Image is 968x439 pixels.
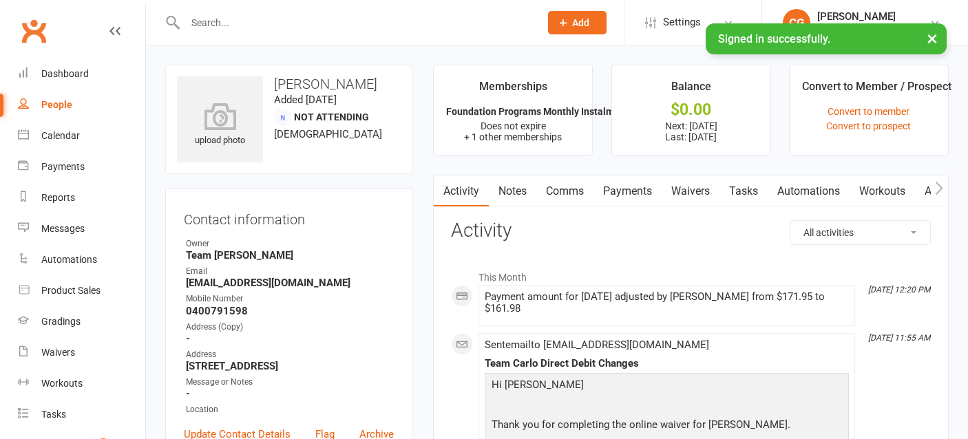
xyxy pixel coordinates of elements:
a: Calendar [18,120,145,151]
span: Add [572,17,589,28]
p: Hi [PERSON_NAME] [488,376,845,396]
a: Convert to prospect [826,120,911,131]
div: Reports [41,192,75,203]
div: Owner [186,237,394,250]
span: Does not expire [481,120,546,131]
div: $0.00 [624,103,758,117]
div: Message or Notes [186,376,394,389]
div: Messages [41,223,85,234]
p: Thank you for completing the online waiver for [PERSON_NAME]. [488,416,845,436]
a: Product Sales [18,275,145,306]
p: Next: [DATE] Last: [DATE] [624,120,758,142]
a: Workouts [18,368,145,399]
div: Email [186,265,394,278]
div: Payments [41,161,85,172]
div: Tasks [41,409,66,420]
div: Convert to Member / Prospect [802,78,951,103]
div: Calendar [41,130,80,141]
h3: Contact information [184,206,394,227]
a: Tasks [18,399,145,430]
span: [DEMOGRAPHIC_DATA] [274,128,382,140]
a: Reports [18,182,145,213]
strong: Team [PERSON_NAME] [186,249,394,261]
a: Messages [18,213,145,244]
a: People [18,89,145,120]
div: Memberships [479,78,547,103]
div: Team Carlo Direct Debit Changes [485,358,849,370]
div: CG [783,9,810,36]
a: Automations [18,244,145,275]
strong: Foundation Programs Monthly Instalment Mem... [446,106,661,117]
i: [DATE] 12:20 PM [868,285,930,295]
div: People [41,99,72,110]
div: Address (Copy) [186,321,394,334]
div: Balance [671,78,711,103]
strong: - [186,387,394,400]
div: Payment amount for [DATE] adjusted by [PERSON_NAME] from $171.95 to $161.98 [485,291,849,314]
a: Tasks [719,175,768,207]
span: Signed in successfully. [718,32,830,45]
i: [DATE] 11:55 AM [868,333,930,343]
span: Not Attending [294,111,369,122]
a: Waivers [18,337,145,368]
strong: - [186,332,394,345]
a: Workouts [850,175,915,207]
a: Waivers [662,175,719,207]
div: Gradings [41,316,81,327]
div: Waivers [41,347,75,358]
div: Location [186,403,394,416]
h3: Activity [451,220,931,242]
a: Notes [489,175,536,207]
li: This Month [451,263,931,285]
button: Add [548,11,607,34]
a: Convert to member [828,106,909,117]
button: × [920,23,945,53]
a: Payments [18,151,145,182]
strong: [EMAIL_ADDRESS][DOMAIN_NAME] [186,277,394,289]
div: Automations [41,254,97,265]
strong: [STREET_ADDRESS] [186,360,394,372]
div: upload photo [177,103,263,148]
a: Payments [593,175,662,207]
div: Mobile Number [186,292,394,306]
input: Search... [181,13,530,32]
time: Added [DATE] [274,94,337,106]
a: Automations [768,175,850,207]
a: Clubworx [17,14,51,48]
a: Comms [536,175,593,207]
span: Sent email to [EMAIL_ADDRESS][DOMAIN_NAME] [485,339,709,351]
div: Product Sales [41,285,101,296]
div: Workouts [41,378,83,389]
div: Team [PERSON_NAME] [817,23,916,35]
div: Dashboard [41,68,89,79]
div: Address [186,348,394,361]
a: Gradings [18,306,145,337]
a: Dashboard [18,58,145,89]
a: Activity [434,175,489,207]
span: Settings [663,7,701,38]
div: [PERSON_NAME] [817,10,916,23]
strong: 0400791598 [186,305,394,317]
h3: [PERSON_NAME] [177,76,401,92]
span: + 1 other memberships [464,131,562,142]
